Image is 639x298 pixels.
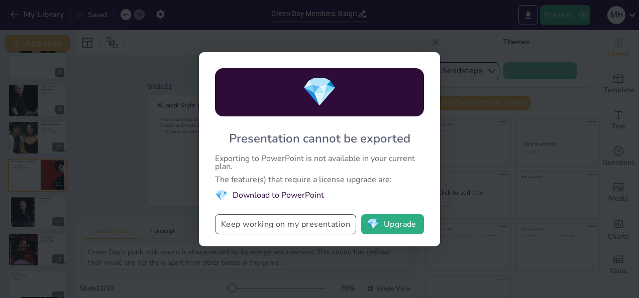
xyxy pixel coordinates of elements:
[229,130,410,146] div: Presentation cannot be exported
[215,189,228,202] span: diamond
[215,155,424,171] div: Exporting to PowerPoint is not available in your current plan.
[367,219,379,229] span: diamond
[215,214,356,234] button: Keep working on my presentation
[215,176,424,184] div: The feature(s) that require a license upgrade are:
[302,73,337,111] span: diamond
[361,214,424,234] button: diamondUpgrade
[215,189,424,202] li: Download to PowerPoint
